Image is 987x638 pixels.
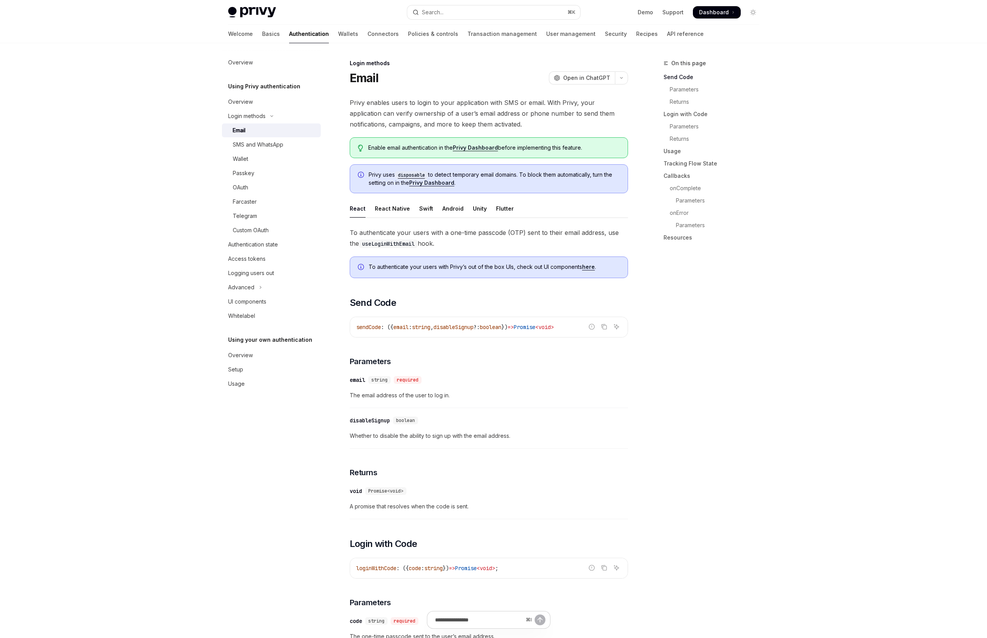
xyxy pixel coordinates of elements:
[289,25,329,43] a: Authentication
[228,311,255,321] div: Whitelabel
[222,377,321,391] a: Usage
[664,170,765,182] a: Callbacks
[222,348,321,362] a: Overview
[599,322,609,332] button: Copy the contents from the code block
[222,295,321,309] a: UI components
[350,71,378,85] h1: Email
[350,199,366,218] div: React
[393,324,409,331] span: email
[747,6,759,19] button: Toggle dark mode
[228,97,253,106] div: Overview
[474,324,480,331] span: ?:
[222,309,321,323] a: Whitelabel
[350,417,390,424] div: disableSignup
[480,324,501,331] span: boolean
[551,324,554,331] span: >
[508,324,514,331] span: =>
[222,209,321,223] a: Telegram
[449,565,455,572] span: =>
[222,166,321,180] a: Passkey
[664,71,765,83] a: Send Code
[369,263,620,271] span: To authenticate your users with Privy’s out of the box UIs, check out UI components .
[367,25,399,43] a: Connectors
[350,227,628,249] span: To authenticate your users with a one-time passcode (OTP) sent to their email address, use the hook.
[664,96,765,108] a: Returns
[233,197,257,206] div: Farcaster
[664,194,765,207] a: Parameters
[228,111,266,121] div: Login methods
[228,379,245,388] div: Usage
[350,467,378,478] span: Returns
[228,283,254,292] div: Advanced
[501,324,508,331] span: })
[350,59,628,67] div: Login methods
[369,171,620,187] span: Privy uses to detect temporary email domains. To block them automatically, turn the setting on in...
[664,207,765,219] a: onError
[222,252,321,266] a: Access tokens
[419,199,433,218] div: Swift
[228,268,274,278] div: Logging users out
[338,25,358,43] a: Wallets
[359,240,418,248] code: useLoginWithEmail
[395,171,428,179] code: disposable
[262,25,280,43] a: Basics
[664,157,765,170] a: Tracking Flow State
[433,324,474,331] span: disableSignup
[409,179,454,186] a: Privy Dashboard
[453,144,498,151] a: Privy Dashboard
[228,335,312,344] h5: Using your own authentication
[350,538,417,550] span: Login with Code
[587,563,597,573] button: Report incorrect code
[350,356,391,367] span: Parameters
[699,8,729,16] span: Dashboard
[368,144,620,152] span: Enable email authentication in the before implementing this feature.
[350,297,396,309] span: Send Code
[222,266,321,280] a: Logging users out
[664,108,765,120] a: Login with Code
[356,565,396,572] span: loginWithCode
[671,59,706,68] span: On this page
[664,182,765,194] a: onComplete
[611,563,621,573] button: Ask AI
[477,565,480,572] span: <
[664,83,765,96] a: Parameters
[222,138,321,152] a: SMS and WhatsApp
[350,487,362,495] div: void
[228,254,266,263] div: Access tokens
[233,126,245,135] div: Email
[443,565,449,572] span: })
[664,219,765,231] a: Parameters
[233,169,254,178] div: Passkey
[222,109,321,123] button: Toggle Login methods section
[350,597,391,608] span: Parameters
[375,199,410,218] div: React Native
[535,614,545,625] button: Send message
[371,377,388,383] span: string
[358,145,363,152] svg: Tip
[350,502,628,511] span: A promise that resolves when the code is sent.
[228,240,278,249] div: Authentication state
[599,563,609,573] button: Copy the contents from the code block
[664,133,765,145] a: Returns
[233,211,257,221] div: Telegram
[222,95,321,109] a: Overview
[394,376,422,384] div: required
[408,25,458,43] a: Policies & controls
[546,25,596,43] a: User management
[222,195,321,209] a: Farcaster
[424,565,443,572] span: string
[222,223,321,237] a: Custom OAuth
[350,391,628,400] span: The email address of the user to log in.
[228,7,276,18] img: light logo
[407,5,580,19] button: Open search
[222,152,321,166] a: Wallet
[412,324,430,331] span: string
[495,565,498,572] span: ;
[662,8,684,16] a: Support
[535,324,538,331] span: <
[435,611,523,628] input: Ask a question...
[667,25,704,43] a: API reference
[514,324,535,331] span: Promise
[350,376,365,384] div: email
[567,9,576,15] span: ⌘ K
